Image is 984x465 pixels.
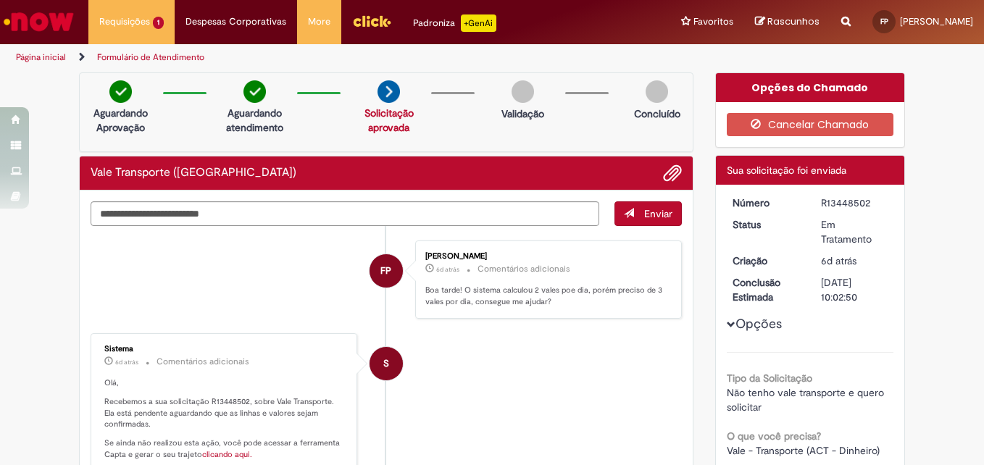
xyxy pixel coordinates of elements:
[512,80,534,103] img: img-circle-grey.png
[646,80,668,103] img: img-circle-grey.png
[104,345,346,353] div: Sistema
[91,201,599,226] textarea: Digite sua mensagem aqui...
[461,14,496,32] p: +GenAi
[364,106,414,134] a: Solicitação aprovada
[900,15,973,28] span: [PERSON_NAME]
[97,51,204,63] a: Formulário de Atendimento
[115,358,138,366] span: 6d atrás
[1,7,76,36] img: ServiceNow
[722,217,811,232] dt: Status
[220,106,290,135] p: Aguardando atendimento
[436,265,459,274] span: 6d atrás
[413,14,496,32] div: Padroniza
[821,254,856,267] time: 26/08/2025 14:02:46
[716,73,905,102] div: Opções do Chamado
[425,252,667,261] div: [PERSON_NAME]
[157,356,249,368] small: Comentários adicionais
[501,106,544,121] p: Validação
[693,14,733,29] span: Favoritos
[109,80,132,103] img: check-circle-green.png
[767,14,820,28] span: Rascunhos
[380,254,391,288] span: FP
[727,372,812,385] b: Tipo da Solicitação
[821,196,888,210] div: R13448502
[115,358,138,366] time: 26/08/2025 14:02:50
[436,265,459,274] time: 26/08/2025 14:08:52
[378,80,400,103] img: arrow-next.png
[185,14,286,29] span: Despesas Corporativas
[202,449,252,460] a: clicando aqui.
[104,437,346,460] p: Se ainda não realizou esta ação, você pode acessar a ferramenta Capta e gerar o seu trajeto
[352,10,391,32] img: click_logo_yellow_360x200.png
[755,15,820,29] a: Rascunhos
[821,254,856,267] span: 6d atrás
[425,285,667,307] p: Boa tarde! O sistema calculou 2 vales poe dia, porém preciso de 3 vales por dia, consegue me ajudar?
[153,17,164,29] span: 1
[821,275,888,304] div: [DATE] 10:02:50
[634,106,680,121] p: Concluído
[99,14,150,29] span: Requisições
[478,263,570,275] small: Comentários adicionais
[722,196,811,210] dt: Número
[727,444,880,457] span: Vale - Transporte (ACT - Dinheiro)
[727,113,894,136] button: Cancelar Chamado
[614,201,682,226] button: Enviar
[104,377,346,389] p: Olá,
[91,167,296,180] h2: Vale Transporte (VT) Histórico de tíquete
[727,164,846,177] span: Sua solicitação foi enviada
[727,430,821,443] b: O que você precisa?
[243,80,266,103] img: check-circle-green.png
[663,164,682,183] button: Adicionar anexos
[370,254,403,288] div: Fabricio De Sousa Pereira
[722,275,811,304] dt: Conclusão Estimada
[383,346,389,381] span: S
[722,254,811,268] dt: Criação
[308,14,330,29] span: More
[11,44,645,71] ul: Trilhas de página
[16,51,66,63] a: Página inicial
[821,254,888,268] div: 26/08/2025 14:02:46
[727,386,887,414] span: Não tenho vale transporte e quero solicitar
[880,17,888,26] span: FP
[86,106,156,135] p: Aguardando Aprovação
[370,347,403,380] div: System
[104,396,346,430] p: Recebemos a sua solicitação R13448502, sobre Vale Transporte. Ela está pendente aguardando que as...
[821,217,888,246] div: Em Tratamento
[644,207,672,220] span: Enviar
